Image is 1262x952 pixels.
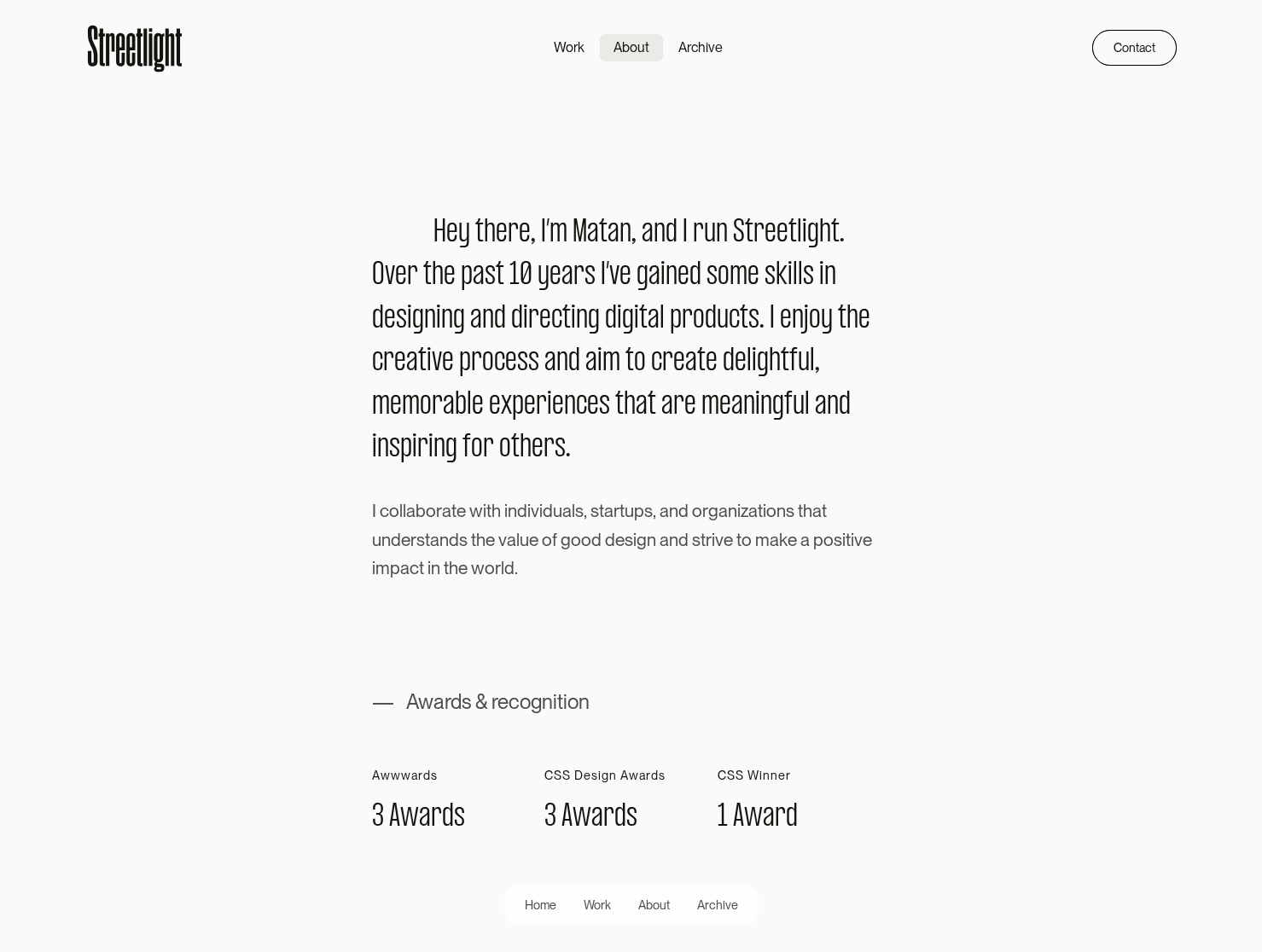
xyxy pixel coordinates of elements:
span: a [660,496,669,525]
span: n [824,254,836,297]
span: n [760,384,772,427]
span: t [648,384,656,427]
span: e [858,298,870,340]
span: H [433,212,446,254]
span: a [636,384,648,427]
span: e [489,384,501,427]
span: l [572,496,575,525]
span: l [798,254,803,297]
span: g [622,298,634,340]
span: a [604,496,614,525]
span: ’ [546,212,550,254]
span: 1 [509,254,520,297]
span: a [815,384,827,427]
span: c [576,384,587,427]
span: n [576,298,588,340]
span: o [718,254,730,297]
span: , [815,340,820,383]
span: v [531,496,539,525]
span: i [504,496,508,525]
span: s [396,298,407,340]
div: Archive [678,38,723,58]
span: p [670,298,682,340]
span: c [729,298,740,340]
span: l [805,384,810,427]
span: n [381,525,391,554]
a: Archive [683,892,752,918]
span: s [485,254,496,297]
span: l [747,340,752,383]
span: s [803,254,814,297]
span: a [544,340,556,383]
span: s [590,496,599,525]
span: a [812,496,822,525]
div: Work [554,38,584,58]
span: o [766,496,776,525]
span: t [619,496,625,525]
span: a [648,254,660,297]
span: g [708,496,718,525]
span: d [689,254,701,297]
span: ’ [606,254,609,297]
span: b [455,384,467,427]
span: t [697,340,706,383]
span: v [432,340,442,383]
span: t [496,254,504,297]
span: g [757,340,769,383]
span: r [753,212,765,254]
span: i [617,298,622,340]
span: h [520,427,532,469]
span: i [634,298,639,340]
span: y [458,212,470,254]
span: c [651,340,662,383]
span: e [673,340,685,383]
span: d [391,525,401,554]
span: d [723,340,735,383]
span: o [692,496,702,525]
span: s [584,254,596,297]
span: . [566,427,571,469]
span: m [550,212,567,254]
span: t [599,496,604,525]
span: e [619,254,631,297]
span: e [457,496,466,525]
span: n [556,340,568,383]
span: n [743,384,755,427]
span: i [436,298,441,340]
span: e [444,254,456,297]
span: n [654,212,666,254]
span: j [804,298,809,340]
span: a [587,212,599,254]
span: e [505,340,517,383]
span: r [417,427,428,469]
span: i [737,496,741,525]
span: l [467,384,472,427]
span: i [427,340,432,383]
span: k [776,254,788,297]
span: t [599,212,608,254]
span: n [424,298,436,340]
span: s [517,340,528,383]
span: e [765,212,776,254]
span: s [748,298,759,340]
span: r [436,496,442,525]
span: w [469,496,483,525]
span: r [471,340,482,383]
span: o [499,427,511,469]
span: e [550,254,561,297]
span: r [573,254,584,297]
span: s [555,427,566,469]
span: p [634,496,644,525]
a: About [625,892,683,918]
span: e [384,298,396,340]
span: z [741,496,748,525]
span: t [639,298,648,340]
span: a [661,384,673,427]
span: p [459,340,471,383]
span: u [625,496,634,525]
span: u [553,496,562,525]
span: v [609,254,619,297]
div: Contact [1114,38,1155,58]
span: n [564,384,576,427]
span: a [442,496,451,525]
